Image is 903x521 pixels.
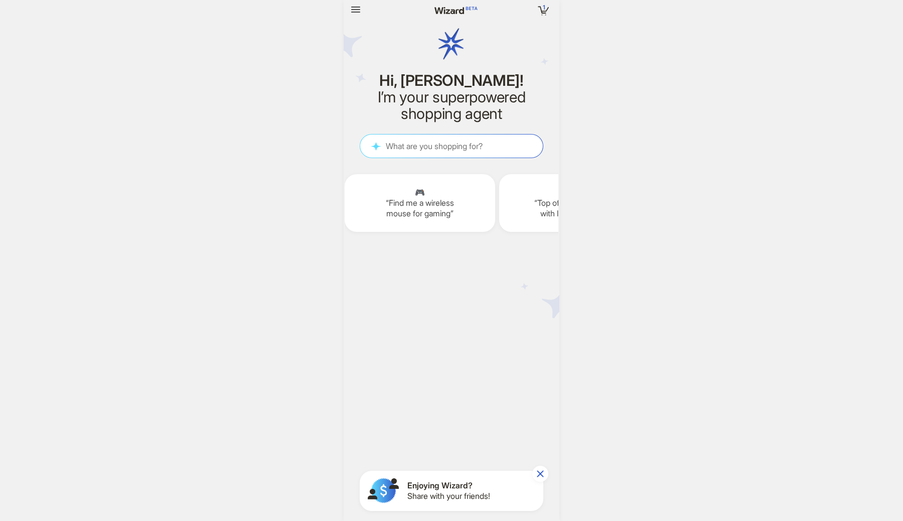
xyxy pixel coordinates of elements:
button: Enjoying Wizard?Share with your friends! [360,471,543,511]
span: 1 [543,4,545,11]
h2: I’m your superpowered shopping agent [360,89,543,122]
q: Top of the line air fryer with large capacity [507,198,642,219]
img: wizard logo [421,4,482,84]
q: Find me a wireless mouse for gaming [353,198,487,219]
div: 🔥Top of the line air fryer with large capacity [499,174,650,232]
span: 🎮 [353,187,487,198]
span: 🔥 [507,187,642,198]
span: Share with your friends! [407,491,490,501]
div: 🎮Find me a wireless mouse for gaming [345,174,495,232]
span: Enjoying Wizard? [407,480,490,491]
h1: Hi, [PERSON_NAME]! [360,72,543,89]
